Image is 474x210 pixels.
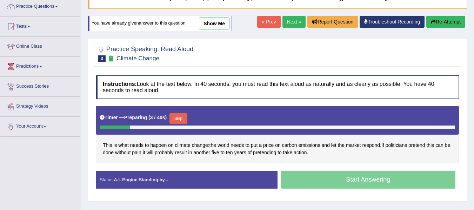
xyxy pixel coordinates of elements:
[0,77,80,94] a: Success Stories
[98,55,106,62] span: 3
[150,115,165,120] b: 3 / 40s
[226,149,233,156] span: Click to see word definition
[331,142,336,149] span: Click to see word definition
[445,142,450,149] span: Click to see word definition
[282,16,306,28] a: Next »
[100,115,167,120] h5: Timer —
[96,44,193,62] h2: Practice Speaking: Read Aloud
[0,97,80,114] a: Strategy Videos
[116,55,159,62] small: Climate Change
[188,149,192,156] span: Click to see word definition
[231,142,244,149] span: Click to see word definition
[175,142,191,149] span: Click to see word definition
[103,149,114,156] span: Click to see word definition
[103,81,137,87] b: Instructions:
[0,17,80,34] a: Tests
[322,142,330,149] span: Click to see word definition
[147,149,153,156] span: Click to see word definition
[150,142,167,149] span: Click to see word definition
[435,142,443,149] span: Click to see word definition
[103,142,112,149] span: Click to see word definition
[209,142,216,149] span: Click to see word definition
[338,142,345,149] span: Click to see word definition
[148,115,150,120] b: (
[199,18,229,29] a: show me
[0,37,80,54] a: Online Class
[257,16,280,28] a: « Prev
[248,149,252,156] span: Click to see word definition
[0,117,80,134] a: Your Account
[175,149,187,156] span: Click to see word definition
[168,142,174,149] span: Click to see word definition
[234,149,246,156] span: Click to see word definition
[88,16,232,31] div: You have already given answer to this question
[263,142,274,149] span: Click to see word definition
[115,149,131,156] span: Click to see word definition
[96,171,278,189] div: Status:
[192,142,208,149] span: Click to see word definition
[298,142,320,149] span: Click to see word definition
[143,149,145,156] span: Click to see word definition
[426,142,434,149] span: Click to see word definition
[245,142,249,149] span: Click to see word definition
[130,142,143,149] span: Click to see word definition
[220,149,225,156] span: Click to see word definition
[96,75,459,99] h4: Look at the text below. In 40 seconds, you must read this text aloud as naturally and as clearly ...
[114,177,168,182] strong: A.I. Engine Standing by...
[0,57,80,74] a: Predictions
[253,149,276,156] span: Click to see word definition
[124,115,147,120] b: Preparing
[113,142,117,149] span: Click to see word definition
[96,106,459,163] div: : . , .
[212,149,219,156] span: Click to see word definition
[360,16,425,28] a: Troubleshoot Recording
[259,142,262,149] span: Click to see word definition
[307,16,358,28] button: Report Question
[155,149,174,156] span: Click to see word definition
[118,142,129,149] span: Click to see word definition
[408,142,425,149] span: Click to see word definition
[426,16,465,28] button: Re-Attempt
[278,149,282,156] span: Click to see word definition
[294,149,307,156] span: Click to see word definition
[362,142,380,149] span: Click to see word definition
[132,149,141,156] span: Click to see word definition
[386,142,407,149] span: Click to see word definition
[282,142,297,149] span: Click to see word definition
[145,142,149,149] span: Click to see word definition
[346,142,361,149] span: Click to see word definition
[218,142,229,149] span: Click to see word definition
[283,149,292,156] span: Click to see word definition
[193,149,210,156] span: Click to see word definition
[275,142,281,149] span: Click to see word definition
[381,142,384,149] span: Click to see word definition
[169,113,187,124] button: Skip
[165,115,167,120] b: )
[251,142,258,149] span: Click to see word definition
[107,55,115,62] small: Exam occurring question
